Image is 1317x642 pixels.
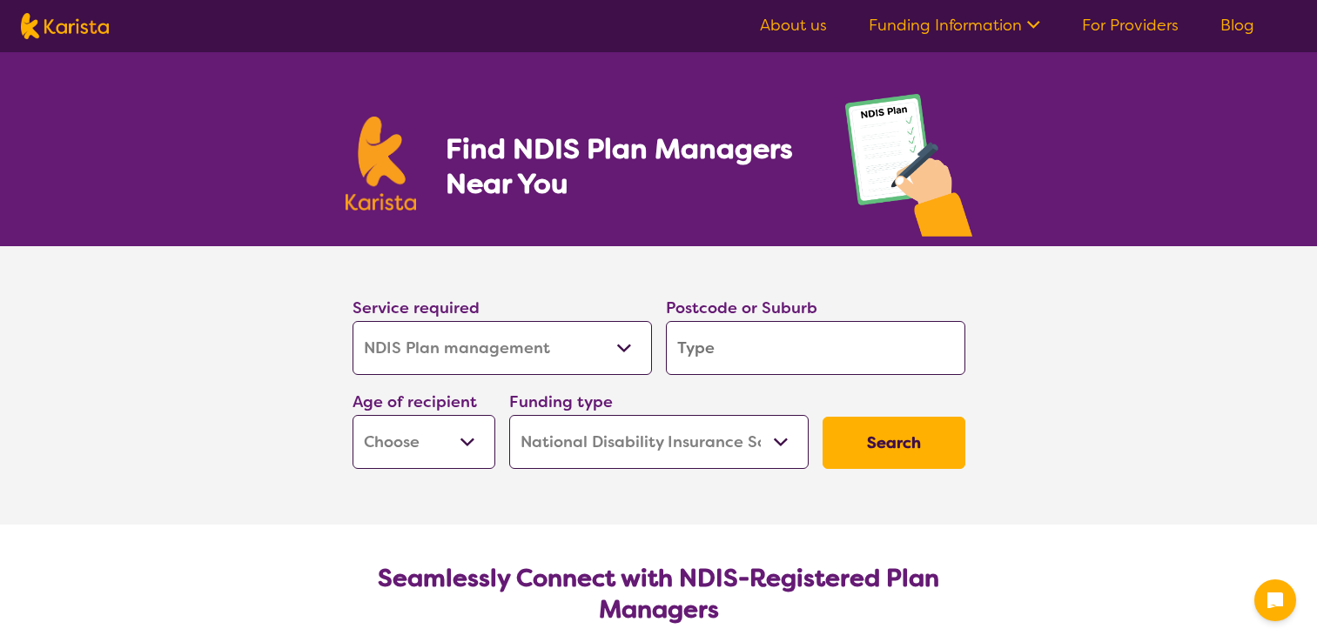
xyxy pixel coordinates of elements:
[845,94,972,246] img: plan-management
[346,117,417,211] img: Karista logo
[1082,15,1179,36] a: For Providers
[446,131,810,201] h1: Find NDIS Plan Managers Near You
[666,298,817,318] label: Postcode or Suburb
[1220,15,1254,36] a: Blog
[21,13,109,39] img: Karista logo
[869,15,1040,36] a: Funding Information
[509,391,613,412] label: Funding type
[666,321,965,375] input: Type
[760,15,827,36] a: About us
[353,391,477,412] label: Age of recipient
[353,298,480,318] label: Service required
[366,563,951,625] h2: Seamlessly Connect with NDIS-Registered Plan Managers
[823,417,965,469] button: Search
